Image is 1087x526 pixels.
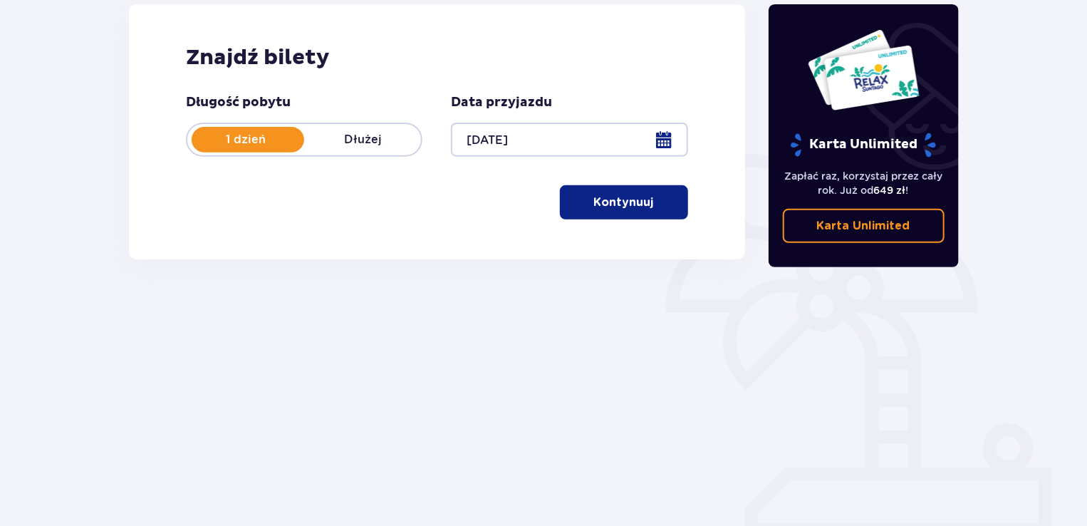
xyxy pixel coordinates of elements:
p: Długość pobytu [186,94,291,111]
p: Karta Unlimited [817,218,910,234]
p: Zapłać raz, korzystaj przez cały rok. Już od ! [783,169,945,197]
a: Karta Unlimited [783,209,945,243]
button: Kontynuuj [560,185,688,220]
p: Kontynuuj [594,195,654,210]
h2: Znajdź bilety [186,44,688,71]
p: Data przyjazdu [451,94,552,111]
p: Dłużej [304,132,421,148]
p: Karta Unlimited [789,133,937,158]
p: 1 dzień [187,132,304,148]
span: 649 zł [874,185,906,196]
